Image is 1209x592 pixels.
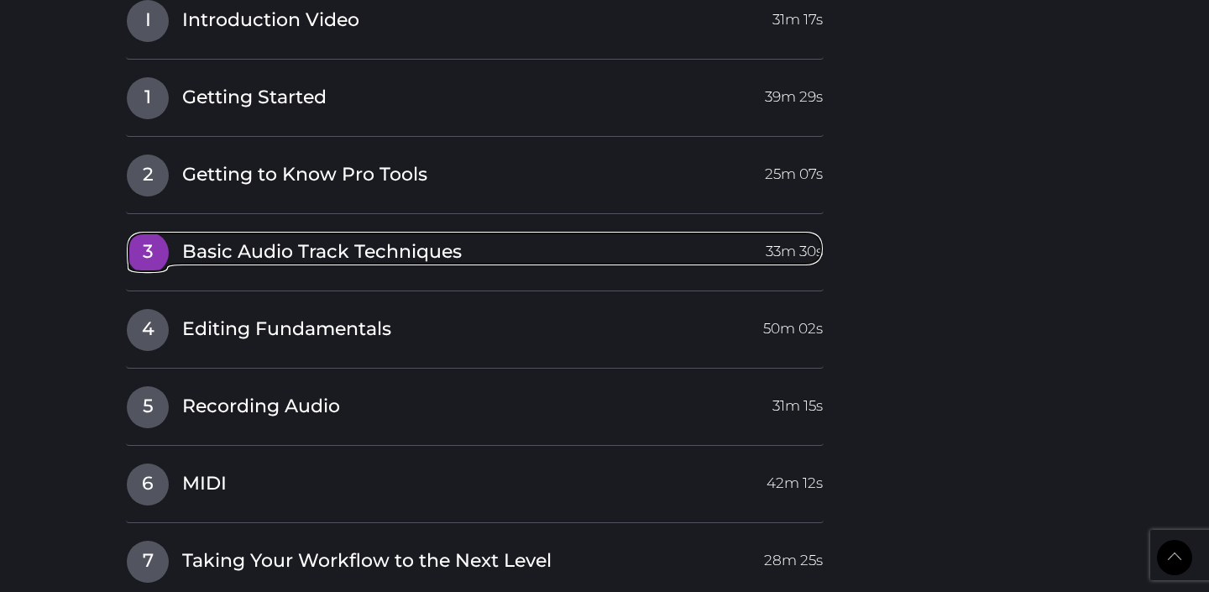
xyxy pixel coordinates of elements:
a: 4Editing Fundamentals50m 02s [126,308,824,343]
span: 39m 29s [765,77,823,107]
span: 33m 30s [766,232,823,262]
a: 5Recording Audio31m 15s [126,385,824,421]
span: MIDI [182,471,227,497]
a: Back to Top [1157,540,1192,575]
span: Recording Audio [182,394,340,420]
span: Getting Started [182,85,327,111]
span: 1 [127,77,169,119]
a: 2Getting to Know Pro Tools25m 07s [126,154,824,189]
a: 7Taking Your Workflow to the Next Level28m 25s [126,540,824,575]
span: 7 [127,541,169,583]
a: 3Basic Audio Track Techniques33m 30s [126,231,824,266]
span: 50m 02s [763,309,823,339]
span: 31m 15s [772,386,823,416]
span: Getting to Know Pro Tools [182,162,427,188]
span: 5 [127,386,169,428]
a: 6MIDI42m 12s [126,463,824,498]
span: 2 [127,155,169,196]
span: Basic Audio Track Techniques [182,239,462,265]
span: Introduction Video [182,8,359,34]
span: 42m 12s [767,464,823,494]
span: 28m 25s [764,541,823,571]
span: Editing Fundamentals [182,317,391,343]
span: 4 [127,309,169,351]
a: 1Getting Started39m 29s [126,76,824,112]
span: 25m 07s [765,155,823,185]
span: 3 [127,232,169,274]
span: Taking Your Workflow to the Next Level [182,548,552,574]
span: 6 [127,464,169,506]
